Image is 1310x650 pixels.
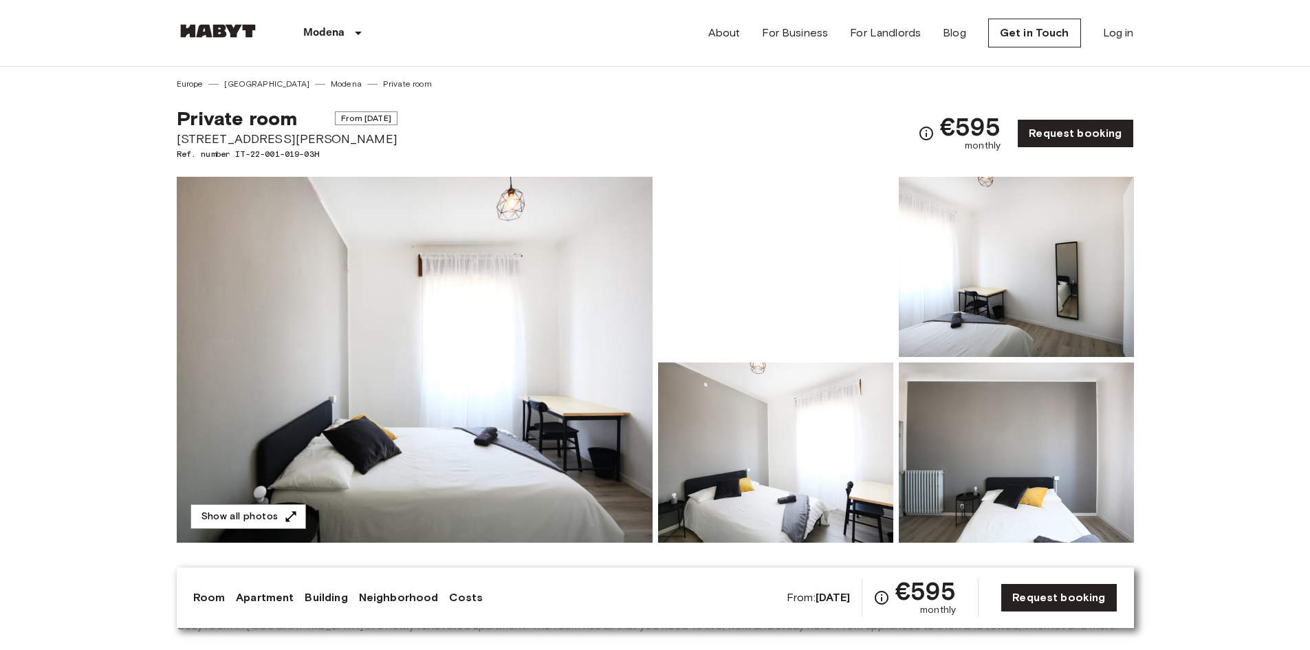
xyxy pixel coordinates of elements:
img: Marketing picture of unit IT-22-001-019-03H [177,177,653,543]
span: Ref. number IT-22-001-019-03H [177,148,397,160]
span: €595 [940,114,1001,139]
a: Europe [177,78,204,90]
a: Room [193,589,226,606]
span: monthly [965,139,1001,153]
a: For Landlords [850,25,921,41]
a: [GEOGRAPHIC_DATA] [224,78,309,90]
img: Picture of unit IT-22-001-019-03H [658,362,893,543]
img: Picture of unit IT-22-001-019-03H [899,177,1134,357]
a: Blog [943,25,966,41]
svg: Check cost overview for full price breakdown. Please note that discounts apply to new joiners onl... [873,589,890,606]
span: €595 [895,578,957,603]
a: Costs [449,589,483,606]
a: Log in [1103,25,1134,41]
a: Request booking [1017,119,1133,148]
a: Get in Touch [988,19,1081,47]
span: From: [787,590,851,605]
button: Show all photos [190,504,306,530]
span: From [DATE] [335,111,397,125]
span: Private room [177,107,298,130]
a: Apartment [236,589,294,606]
span: monthly [920,603,956,617]
a: For Business [762,25,828,41]
a: Request booking [1001,583,1117,612]
span: [STREET_ADDRESS][PERSON_NAME] [177,130,397,148]
img: Picture of unit IT-22-001-019-03H [899,362,1134,543]
b: [DATE] [816,591,851,604]
a: Modena [331,78,362,90]
img: Habyt [177,24,259,38]
img: Picture of unit IT-22-001-019-03H [658,177,893,357]
a: Neighborhood [359,589,439,606]
a: Building [305,589,347,606]
svg: Check cost overview for full price breakdown. Please note that discounts apply to new joiners onl... [918,125,935,142]
a: About [708,25,741,41]
a: Private room [383,78,432,90]
p: Modena [303,25,345,41]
